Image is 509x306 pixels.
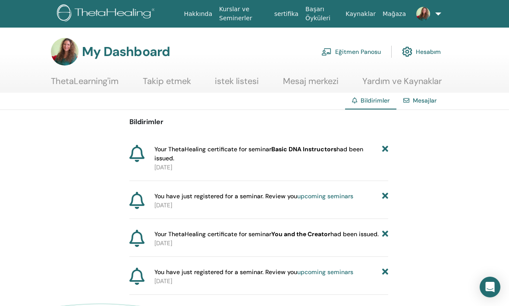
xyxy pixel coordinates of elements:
span: You have just registered for a seminar. Review you [154,268,353,277]
a: Takip etmek [143,76,191,93]
p: [DATE] [154,201,388,210]
img: default.jpg [51,38,79,66]
span: Your ThetaHealing certificate for seminar had been issued. [154,230,379,239]
a: upcoming seminars [297,192,353,200]
a: Eğitmen Panosu [321,42,381,61]
a: Mesajlar [413,97,437,104]
a: Mağaza [379,6,409,22]
span: Bildirimler [361,97,390,104]
b: Basic DNA Instructors [271,145,336,153]
p: [DATE] [154,277,388,286]
p: [DATE] [154,163,388,172]
span: Your ThetaHealing certificate for seminar had been issued. [154,145,382,163]
img: logo.png [57,4,158,24]
a: sertifika [271,6,302,22]
span: You have just registered for a seminar. Review you [154,192,353,201]
a: Kurslar ve Seminerler [216,1,271,26]
h3: My Dashboard [82,44,170,59]
a: Hakkında [180,6,216,22]
a: Yardım ve Kaynaklar [362,76,442,93]
p: [DATE] [154,239,388,248]
p: Bildirimler [129,117,388,127]
a: Mesaj merkezi [283,76,339,93]
a: ThetaLearning'im [51,76,119,93]
b: You and the Creator [271,230,330,238]
img: default.jpg [416,7,430,21]
img: cog.svg [402,44,412,59]
a: istek listesi [215,76,259,93]
div: Open Intercom Messenger [480,277,500,297]
img: chalkboard-teacher.svg [321,48,332,56]
a: Hesabım [402,42,441,61]
a: Kaynaklar [342,6,379,22]
a: upcoming seminars [297,268,353,276]
a: Başarı Öyküleri [302,1,342,26]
